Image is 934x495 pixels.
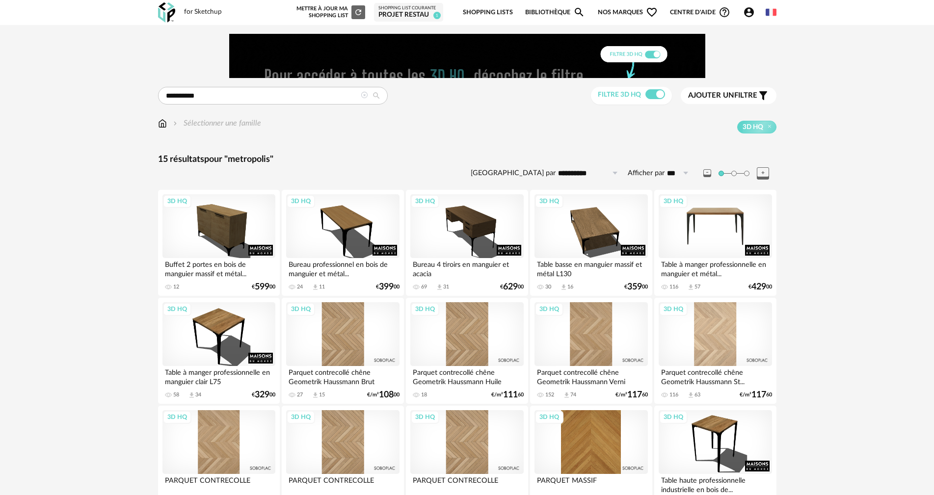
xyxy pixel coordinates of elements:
[411,195,439,208] div: 3D HQ
[410,258,523,278] div: Bureau 4 tiroirs en manguier et acacia
[545,391,554,398] div: 152
[570,391,576,398] div: 74
[255,391,269,398] span: 329
[743,6,755,18] span: Account Circle icon
[173,284,179,290] div: 12
[297,391,303,398] div: 27
[162,474,275,494] div: PARQUET CONTRECOLLE
[530,190,652,296] a: 3D HQ Table basse en manguier massif et métal L130 30 Download icon 16 €35900
[628,169,665,178] label: Afficher par
[659,474,772,494] div: Table haute professionnelle industrielle en bois de...
[534,258,647,278] div: Table basse en manguier massif et métal L130
[252,284,275,290] div: € 00
[740,391,772,398] div: €/m² 60
[573,6,585,18] span: Magnify icon
[163,303,191,315] div: 3D HQ
[286,474,399,494] div: PARQUET CONTRECOLLE
[670,6,730,18] span: Centre d'aideHelp Circle Outline icon
[287,411,315,423] div: 3D HQ
[411,303,439,315] div: 3D HQ
[410,366,523,386] div: Parquet contrecollé chêne Geometrik Haussmann Huile
[378,5,439,20] a: Shopping List courante Projet restau 1
[751,391,766,398] span: 117
[659,411,688,423] div: 3D HQ
[162,258,275,278] div: Buffet 2 portes en bois de manguier massif et métal...
[757,90,769,102] span: Filter icon
[171,118,179,129] img: svg+xml;base64,PHN2ZyB3aWR0aD0iMTYiIGhlaWdodD0iMTYiIHZpZXdCb3g9IjAgMCAxNiAxNiIgZmlsbD0ibm9uZSIgeG...
[659,303,688,315] div: 3D HQ
[163,195,191,208] div: 3D HQ
[433,12,441,19] span: 1
[184,8,222,17] div: for Sketchup
[719,6,730,18] span: Help Circle Outline icon
[204,155,273,164] span: pour "metropolis"
[287,195,315,208] div: 3D HQ
[255,284,269,290] span: 599
[195,391,201,398] div: 34
[379,391,394,398] span: 108
[319,391,325,398] div: 15
[654,190,776,296] a: 3D HQ Table à manger professionnelle en manguier et métal... 116 Download icon 57 €42900
[163,411,191,423] div: 3D HQ
[287,303,315,315] div: 3D HQ
[188,391,195,399] span: Download icon
[534,366,647,386] div: Parquet contrecollé chêne Geometrik Haussmann Verni
[158,154,776,165] div: 15 résultats
[627,284,642,290] span: 359
[171,118,261,129] div: Sélectionner une famille
[694,284,700,290] div: 57
[669,391,678,398] div: 116
[406,190,528,296] a: 3D HQ Bureau 4 tiroirs en manguier et acacia 69 Download icon 31 €62900
[687,391,694,399] span: Download icon
[319,284,325,290] div: 11
[286,366,399,386] div: Parquet contrecollé chêne Geometrik Haussmann Brut
[694,391,700,398] div: 63
[530,298,652,404] a: 3D HQ Parquet contrecollé chêne Geometrik Haussmann Verni 152 Download icon 74 €/m²11760
[766,7,776,18] img: fr
[158,2,175,23] img: OXP
[436,284,443,291] span: Download icon
[491,391,524,398] div: €/m² 60
[421,391,427,398] div: 18
[354,9,363,15] span: Refresh icon
[534,474,647,494] div: PARQUET MASSIF
[162,366,275,386] div: Table à manger professionnelle en manguier clair L75
[563,391,570,399] span: Download icon
[535,411,563,423] div: 3D HQ
[463,1,513,24] a: Shopping Lists
[297,284,303,290] div: 24
[421,284,427,290] div: 69
[525,1,585,24] a: BibliothèqueMagnify icon
[158,118,167,129] img: svg+xml;base64,PHN2ZyB3aWR0aD0iMTYiIGhlaWdodD0iMTciIHZpZXdCb3g9IjAgMCAxNiAxNyIgZmlsbD0ibm9uZSIgeG...
[173,391,179,398] div: 58
[560,284,567,291] span: Download icon
[376,284,400,290] div: € 00
[659,366,772,386] div: Parquet contrecollé chêne Geometrik Haussmann St...
[624,284,648,290] div: € 00
[378,11,439,20] div: Projet restau
[654,298,776,404] a: 3D HQ Parquet contrecollé chêne Geometrik Haussmann St... 116 Download icon 63 €/m²11760
[615,391,648,398] div: €/m² 60
[252,391,275,398] div: € 00
[567,284,573,290] div: 16
[406,298,528,404] a: 3D HQ Parquet contrecollé chêne Geometrik Haussmann Huile 18 €/m²11160
[158,190,280,296] a: 3D HQ Buffet 2 portes en bois de manguier massif et métal... 12 €59900
[286,258,399,278] div: Bureau professionnel en bois de manguier et métal...
[598,1,658,24] span: Nos marques
[294,5,365,19] div: Mettre à jour ma Shopping List
[410,474,523,494] div: PARQUET CONTRECOLLE
[503,284,518,290] span: 629
[688,92,734,99] span: Ajouter un
[681,87,776,104] button: Ajouter unfiltre Filter icon
[743,123,763,131] span: 3D HQ
[500,284,524,290] div: € 00
[229,34,705,78] img: FILTRE%20HQ%20NEW_V1%20(4).gif
[598,91,641,98] span: Filtre 3D HQ
[659,258,772,278] div: Table à manger professionnelle en manguier et métal...
[627,391,642,398] span: 117
[535,303,563,315] div: 3D HQ
[312,284,319,291] span: Download icon
[282,298,403,404] a: 3D HQ Parquet contrecollé chêne Geometrik Haussmann Brut 27 Download icon 15 €/m²10800
[545,284,551,290] div: 30
[687,284,694,291] span: Download icon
